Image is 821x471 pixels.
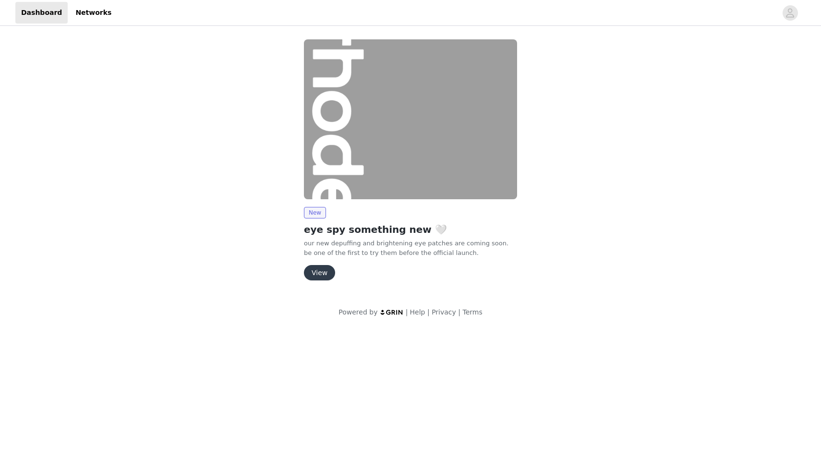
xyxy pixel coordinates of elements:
[338,308,377,316] span: Powered by
[380,309,404,315] img: logo
[458,308,460,316] span: |
[462,308,482,316] a: Terms
[785,5,795,21] div: avatar
[410,308,425,316] a: Help
[304,207,326,218] span: New
[70,2,117,24] a: Networks
[304,265,335,280] button: View
[304,39,517,199] img: rhode skin
[432,308,456,316] a: Privacy
[406,308,408,316] span: |
[15,2,68,24] a: Dashboard
[304,222,517,237] h2: eye spy something new 🤍
[304,239,517,257] p: our new depuffing and brightening eye patches are coming soon. be one of the first to try them be...
[304,269,335,277] a: View
[427,308,430,316] span: |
